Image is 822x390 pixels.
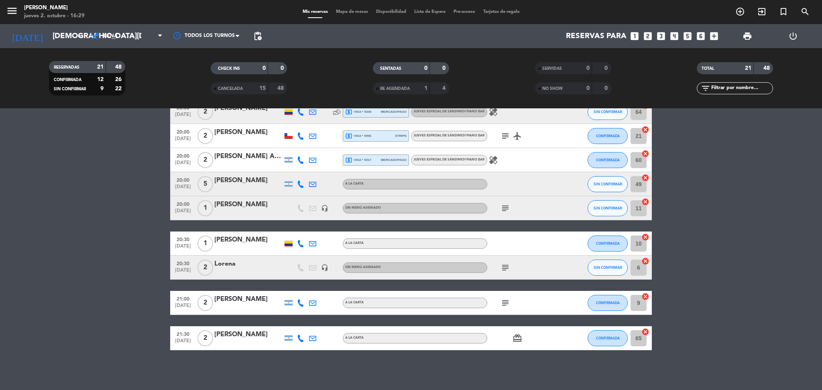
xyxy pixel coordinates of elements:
[424,85,427,91] strong: 1
[197,200,213,216] span: 1
[566,32,627,41] span: Reservas para
[395,133,407,138] span: stripe
[345,206,381,209] span: Sin menú asignado
[173,294,193,303] span: 21:00
[345,182,364,185] span: A LA CARTA
[24,12,85,20] div: jueves 2. octubre - 16:29
[413,158,484,161] span: Jueves especial de Sándwich Piano Bar
[277,85,285,91] strong: 48
[501,203,510,213] i: subject
[629,31,640,41] i: looks_one
[321,205,328,212] i: headset_mic
[380,87,410,91] span: RE AGENDADA
[97,64,104,70] strong: 21
[381,109,407,114] span: mercadopago
[173,127,193,136] span: 20:00
[54,78,81,82] span: CONFIRMADA
[97,77,104,82] strong: 12
[104,33,118,39] span: Cena
[682,31,693,41] i: looks_5
[641,198,649,206] i: cancel
[488,155,498,165] i: healing
[424,65,427,71] strong: 0
[173,175,193,184] span: 20:00
[75,31,84,41] i: arrow_drop_down
[197,236,213,252] span: 1
[6,5,18,17] i: menu
[588,295,628,311] button: CONFIRMADA
[345,132,352,140] i: local_atm
[372,10,410,14] span: Disponibilidad
[6,27,49,45] i: [DATE]
[604,85,609,91] strong: 0
[173,160,193,169] span: [DATE]
[173,151,193,160] span: 20:00
[745,65,751,71] strong: 21
[596,301,620,305] span: CONFIRMADA
[596,158,620,162] span: CONFIRMADA
[588,104,628,120] button: SIN CONFIRMAR
[115,86,123,91] strong: 22
[413,134,484,137] span: Jueves especial de Sándwich Piano Bar
[115,64,123,70] strong: 48
[488,107,498,117] i: healing
[173,112,193,121] span: [DATE]
[641,328,649,336] i: cancel
[214,294,283,305] div: [PERSON_NAME]
[173,208,193,217] span: [DATE]
[641,126,649,134] i: cancel
[381,157,407,162] span: mercadopago
[214,103,283,114] div: [PERSON_NAME]
[586,85,590,91] strong: 0
[197,152,213,168] span: 2
[345,156,352,164] i: local_atm
[501,298,510,308] i: subject
[214,329,283,340] div: [PERSON_NAME]
[197,176,213,192] span: 5
[54,65,79,69] span: RESERVADAS
[173,184,193,193] span: [DATE]
[173,268,193,277] span: [DATE]
[345,156,371,164] span: visa * 0017
[345,336,364,339] span: A LA CARTA
[588,200,628,216] button: SIN CONFIRMAR
[743,31,752,41] span: print
[173,303,193,312] span: [DATE]
[604,65,609,71] strong: 0
[800,7,810,16] i: search
[345,242,364,245] span: A LA CARTA
[410,10,450,14] span: Lista de Espera
[588,236,628,252] button: CONFIRMADA
[197,128,213,144] span: 2
[788,31,798,41] i: power_settings_new
[763,65,771,71] strong: 48
[218,67,240,71] span: CHECK INS
[299,10,332,14] span: Mis reservas
[197,295,213,311] span: 2
[641,174,649,182] i: cancel
[197,260,213,276] span: 2
[696,31,706,41] i: looks_6
[501,263,510,272] i: subject
[54,87,86,91] span: SIN CONFIRMAR
[779,7,788,16] i: turned_in_not
[594,182,622,186] span: SIN CONFIRMAR
[596,134,620,138] span: CONFIRMADA
[214,151,283,162] div: [PERSON_NAME] Aulestiarte
[214,259,283,269] div: Lorena
[588,330,628,346] button: CONFIRMADA
[173,258,193,268] span: 20:30
[345,266,381,269] span: Sin menú asignado
[24,4,85,12] div: [PERSON_NAME]
[594,206,622,210] span: SIN CONFIRMAR
[757,7,767,16] i: exit_to_app
[656,31,666,41] i: looks_3
[588,176,628,192] button: SIN CONFIRMAR
[173,329,193,338] span: 21:30
[197,330,213,346] span: 2
[173,136,193,145] span: [DATE]
[669,31,680,41] i: looks_4
[479,10,524,14] span: Tarjetas de regalo
[345,301,364,304] span: A LA CARTA
[501,131,510,141] i: subject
